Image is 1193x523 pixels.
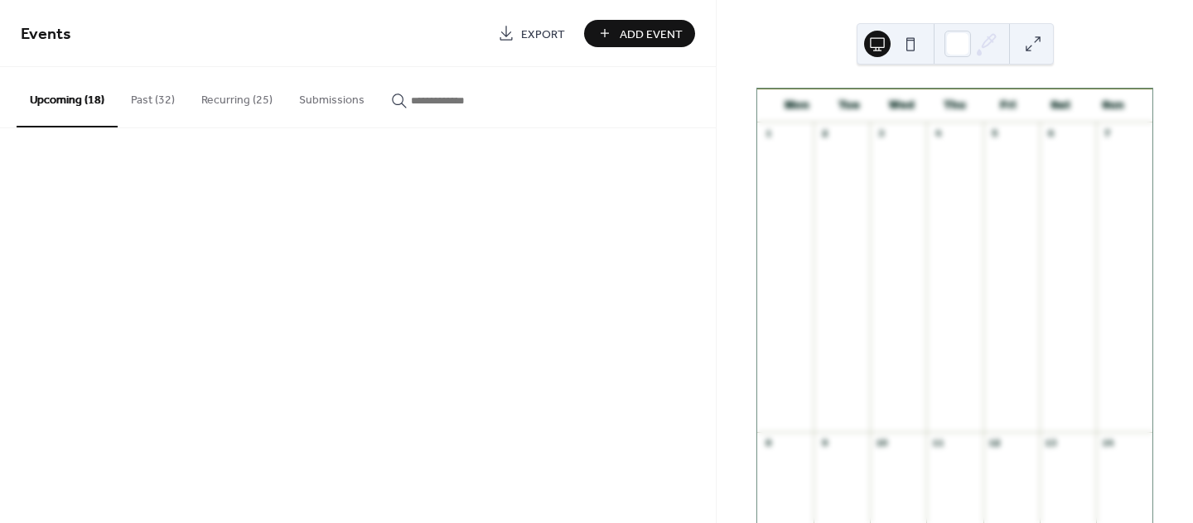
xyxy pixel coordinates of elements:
div: 8 [762,437,775,449]
div: 12 [988,437,1001,449]
div: 5 [988,127,1001,140]
div: 7 [1101,127,1113,140]
div: 10 [875,437,887,449]
div: Tue [824,89,877,122]
div: Wed [876,89,929,122]
span: Export [521,26,565,43]
a: Export [485,20,577,47]
div: 9 [819,437,831,449]
button: Recurring (25) [188,67,286,126]
button: Upcoming (18) [17,67,118,127]
div: Fri [981,89,1034,122]
div: 6 [1045,127,1057,140]
button: Past (32) [118,67,188,126]
button: Submissions [286,67,378,126]
span: Add Event [620,26,683,43]
div: 3 [875,127,887,140]
div: 11 [931,437,944,449]
div: Sat [1034,89,1087,122]
div: 14 [1101,437,1113,449]
div: 1 [762,127,775,140]
span: Events [21,18,71,50]
div: Mon [770,89,824,122]
div: Thu [929,89,982,122]
div: 4 [931,127,944,140]
button: Add Event [584,20,695,47]
div: Sun [1086,89,1139,122]
div: 2 [819,127,831,140]
div: 13 [1045,437,1057,449]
